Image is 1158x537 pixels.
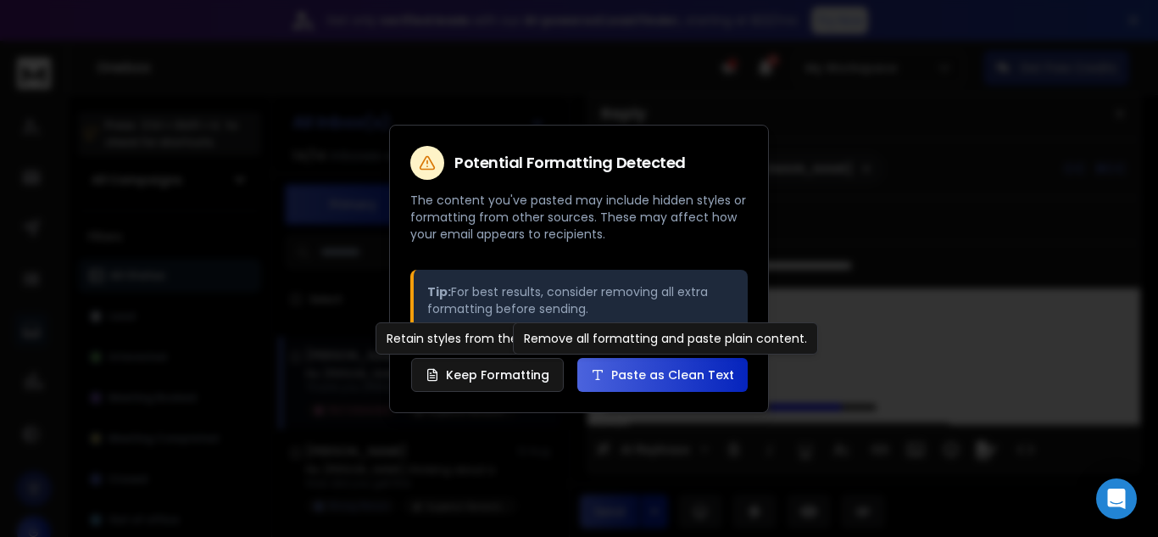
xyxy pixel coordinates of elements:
p: For best results, consider removing all extra formatting before sending. [427,283,734,317]
strong: Tip: [427,283,451,300]
button: Paste as Clean Text [577,358,748,392]
h2: Potential Formatting Detected [454,155,686,171]
p: The content you've pasted may include hidden styles or formatting from other sources. These may a... [410,192,748,243]
button: Keep Formatting [411,358,564,392]
div: Open Intercom Messenger [1096,478,1137,519]
div: Retain styles from the original source. [376,322,621,355]
div: Remove all formatting and paste plain content. [513,322,818,355]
